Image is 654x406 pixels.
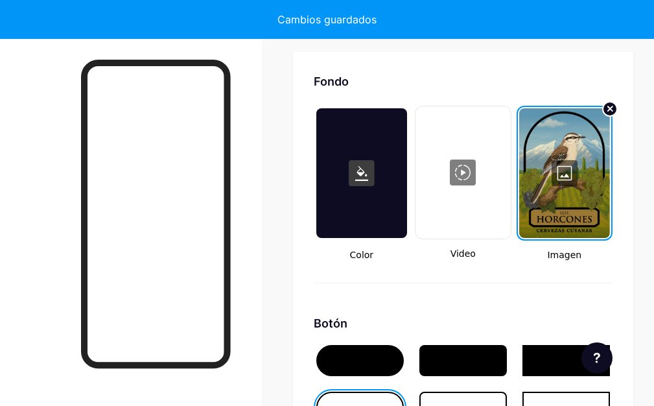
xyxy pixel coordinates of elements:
[350,250,374,260] font: Color
[450,248,476,259] font: Video
[277,13,377,26] font: Cambios guardados
[314,75,349,88] font: Fondo
[547,250,581,260] font: Imagen
[314,316,347,330] font: Botón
